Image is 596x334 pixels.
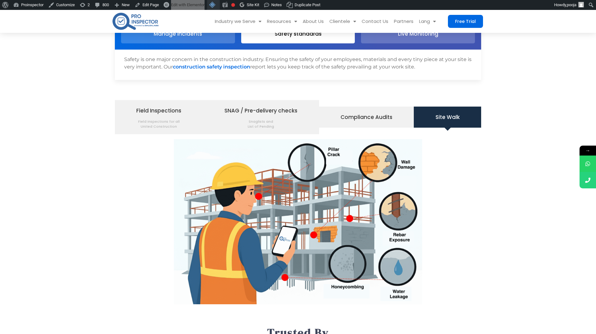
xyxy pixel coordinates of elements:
[580,146,596,156] span: →
[436,112,460,122] span: Site Walk
[171,2,205,7] span: Edit with Elementor
[275,29,322,39] span: Safety standards
[136,116,181,129] span: Field inspections for all United Construction
[341,112,392,122] span: Compliance Audits
[124,56,472,71] p: Safety is one major concern in the construction industry. Ensuring the safety of your employees, ...
[212,10,264,33] a: Industry we Serve
[173,64,250,70] a: construction safety inspection
[112,11,159,31] img: pro-inspector-logo
[455,19,476,24] span: Free Trial
[115,50,481,80] div: Safety standards
[567,2,576,7] span: pooja
[121,24,235,43] a: Manage incidents
[241,24,355,43] a: Safety standards
[448,15,483,28] a: Free Trial
[264,10,300,33] a: Resources
[247,2,259,7] span: Site Kit
[169,10,439,33] nav: Menu
[359,10,391,33] a: Contact Us
[416,10,439,33] a: Lang
[231,3,235,7] div: Focus keyphrase not set
[300,10,327,33] a: About Us
[136,105,181,129] span: Field Inspections
[327,10,359,33] a: Clientele
[154,29,202,39] span: Manage incidents
[391,10,416,33] a: Partners
[224,116,297,129] span: Snaglists and List of Pending
[224,105,297,129] span: SNAG / Pre-delivery checks
[398,29,438,39] span: Live Monitoring
[361,24,475,43] a: Live Monitoring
